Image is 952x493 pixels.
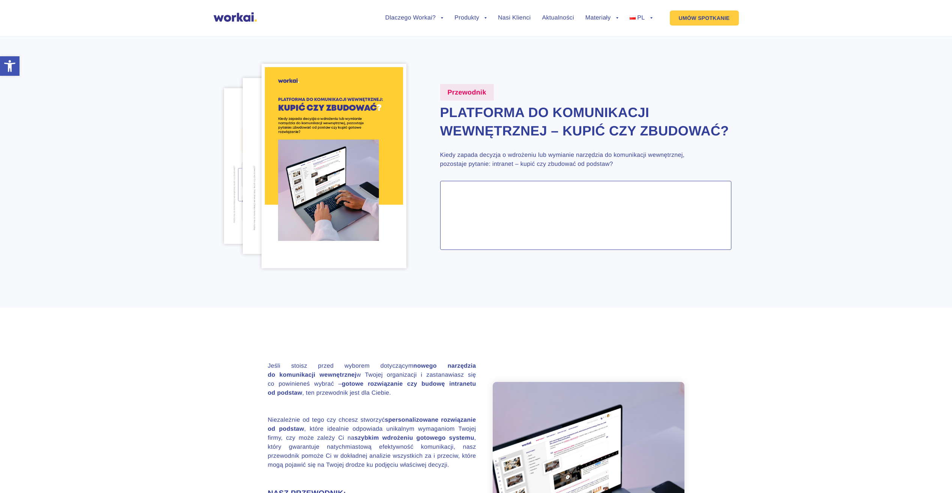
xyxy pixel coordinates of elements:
[542,15,574,21] a: Aktualności
[630,15,653,21] a: PL
[450,190,722,246] iframe: Form 0
[385,15,444,21] a: Dlaczego Workai?
[585,15,618,21] a: Materiały
[268,416,476,470] p: Niezależnie od tego czy chcesz stworzyć , które idealnie odpowiada unikalnym wymaganiom Twojej fi...
[440,151,703,169] p: Kiedy zapada decyzja o wdrożeniu lub wymianie narzędzia do komunikacji wewnętrznej, pozostaje pyt...
[440,104,731,140] h2: Platforma do komunikacji wewnętrznej – kupić czy zbudować?
[670,11,739,26] a: UMÓW SPOTKANIE
[454,15,487,21] a: Produkty
[224,88,334,243] img: intranet-kupic-czy-zbudowac-str-12.png
[268,381,476,396] strong: gotowe rozwiązanie czy budowę intranetu od podstaw
[268,362,476,398] p: Jeśli stoisz przed wyborem dotyczącym w Twojej organizacji i zastanawiasz się co powinieneś wybra...
[440,84,494,101] label: Przewodnik
[355,435,474,441] strong: szybkim wdrożeniu gotowego systemu
[262,64,406,268] img: intranet-kupic-czy-zbudowac-okladka.png
[498,15,531,21] a: Nasi Klienci
[637,15,645,21] span: PL
[243,78,367,254] img: intranet-kupic-czy-zbudowac-str-4.png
